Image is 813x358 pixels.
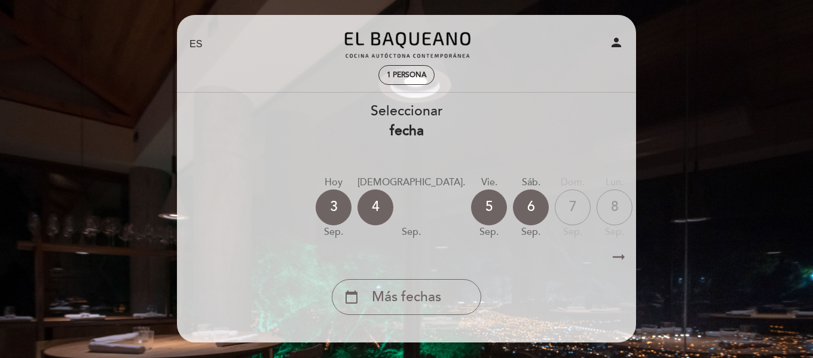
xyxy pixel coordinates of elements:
[471,189,507,225] div: 5
[609,35,623,54] button: person
[316,176,352,189] div: Hoy
[597,225,632,239] div: sep.
[513,176,549,189] div: sáb.
[372,287,441,307] span: Más fechas
[471,176,507,189] div: vie.
[332,28,481,61] a: El Baqueano
[609,35,623,50] i: person
[513,189,549,225] div: 6
[316,189,352,225] div: 3
[344,287,359,307] i: calendar_today
[555,189,591,225] div: 7
[597,189,632,225] div: 8
[176,102,637,141] div: Seleccionar
[387,71,426,79] span: 1 persona
[357,225,465,239] div: sep.
[357,176,465,189] div: [DEMOGRAPHIC_DATA].
[555,225,591,239] div: sep.
[513,225,549,239] div: sep.
[390,123,424,139] b: fecha
[555,176,591,189] div: dom.
[471,225,507,239] div: sep.
[316,225,352,239] div: sep.
[597,176,632,189] div: lun.
[357,189,393,225] div: 4
[610,244,628,270] i: arrow_right_alt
